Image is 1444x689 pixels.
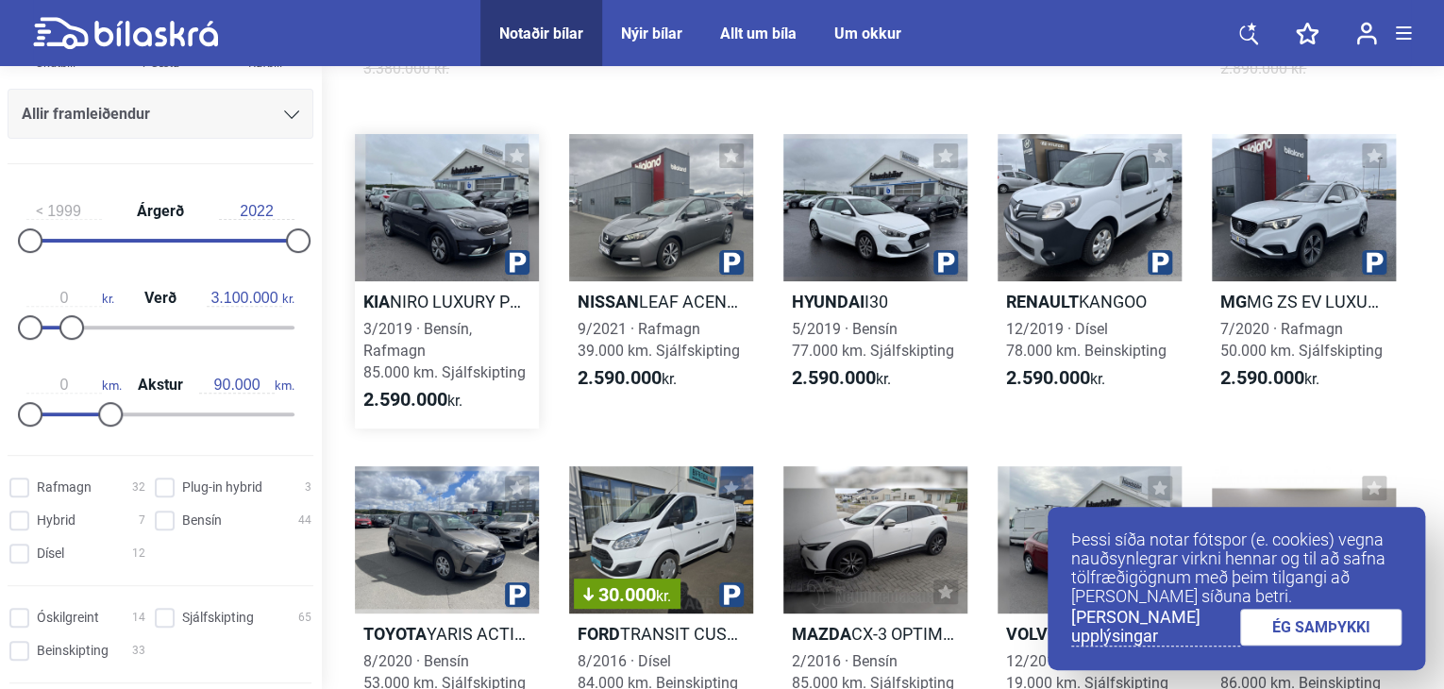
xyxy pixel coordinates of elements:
h2: V40 [MEDICAL_DATA] [998,623,1182,645]
span: Árgerð [132,204,189,219]
span: Bensín [182,511,222,530]
a: Nýir bílar [621,25,682,42]
span: Rafmagn [37,478,92,497]
span: Akstur [133,378,188,393]
span: 65 [298,608,311,628]
span: Dísel [37,544,64,563]
span: Beinskipting [37,641,109,661]
span: kr. [578,367,677,390]
img: parking.png [933,250,958,275]
b: 2.590.000 [792,366,876,389]
b: 2.590.000 [363,388,447,411]
span: 7/2020 · Rafmagn 50.000 km. Sjálfskipting [1220,320,1383,360]
span: 3.380.000 kr. [363,58,449,79]
span: Óskilgreint [37,608,99,628]
a: Notaðir bílar [499,25,583,42]
img: parking.png [1362,250,1386,275]
span: 30.000 [583,585,671,604]
a: RenaultKANGOO12/2019 · Dísel78.000 km. Beinskipting2.590.000kr. [998,134,1182,429]
a: Allt um bíla [720,25,797,42]
span: 3/2019 · Bensín, Rafmagn 85.000 km. Sjálfskipting [363,320,526,381]
h2: CX-3 OPTIMUM AWD [783,623,967,645]
b: Toyota [363,624,427,644]
span: kr. [207,290,294,307]
b: 2.590.000 [578,366,662,389]
span: kr. [792,367,891,390]
span: km. [26,377,122,394]
h2: MG ZS EV LUXURY 44,5KWH [1212,291,1396,312]
span: 12 [132,544,145,563]
h2: YARIS ACTIVE [355,623,539,645]
h2: LEAF ACENTA 40KWH [569,291,753,312]
a: MgMG ZS EV LUXURY 44,5KWH7/2020 · Rafmagn50.000 km. Sjálfskipting2.590.000kr. [1212,134,1396,429]
span: 5/2019 · Bensín 77.000 km. Sjálfskipting [792,320,954,360]
span: kr. [1220,367,1319,390]
img: parking.png [1148,250,1172,275]
h2: NIRO LUXURY PHEV [355,291,539,312]
span: 33 [132,641,145,661]
h2: KANGOO [998,291,1182,312]
span: Sjálfskipting [182,608,254,628]
b: 2.590.000 [1220,366,1304,389]
img: parking.png [505,250,529,275]
img: parking.png [719,582,744,607]
a: NissanLEAF ACENTA 40KWH9/2021 · Rafmagn39.000 km. Sjálfskipting2.590.000kr. [569,134,753,429]
span: kr. [26,290,114,307]
b: Ford [578,624,620,644]
img: parking.png [719,250,744,275]
b: Hyundai [792,292,865,311]
span: Hybrid [37,511,76,530]
img: user-login.svg [1356,22,1377,45]
span: 2.890.000 kr. [1220,58,1306,79]
h2: I30 [783,291,967,312]
span: Plug-in hybrid [182,478,262,497]
b: Volvo [1006,624,1059,644]
span: km. [199,377,294,394]
p: Þessi síða notar fótspor (e. cookies) vegna nauðsynlegrar virkni hennar og til að safna tölfræðig... [1071,530,1402,606]
b: Mg [1220,292,1247,311]
b: Renault [1006,292,1079,311]
b: Kia [363,292,390,311]
span: 44 [298,511,311,530]
span: kr. [363,389,462,412]
span: 14 [132,608,145,628]
span: 32 [132,478,145,497]
b: Mazda [792,624,851,644]
span: kr. [656,587,671,605]
span: 7 [139,511,145,530]
span: Verð [140,291,181,306]
a: ÉG SAMÞYKKI [1240,609,1402,646]
span: 12/2019 · Dísel 78.000 km. Beinskipting [1006,320,1167,360]
b: Nissan [578,292,639,311]
h2: TRANSIT CUSTOM [569,623,753,645]
span: 3 [305,478,311,497]
span: 9/2021 · Rafmagn 39.000 km. Sjálfskipting [578,320,740,360]
a: KiaNIRO LUXURY PHEV3/2019 · Bensín, Rafmagn85.000 km. Sjálfskipting2.590.000kr. [355,134,539,429]
a: HyundaiI305/2019 · Bensín77.000 km. Sjálfskipting2.590.000kr. [783,134,967,429]
a: Um okkur [834,25,901,42]
a: [PERSON_NAME] upplýsingar [1071,608,1240,647]
span: kr. [1006,367,1105,390]
img: parking.png [505,582,529,607]
b: 2.590.000 [1006,366,1090,389]
span: Allir framleiðendur [22,101,150,127]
